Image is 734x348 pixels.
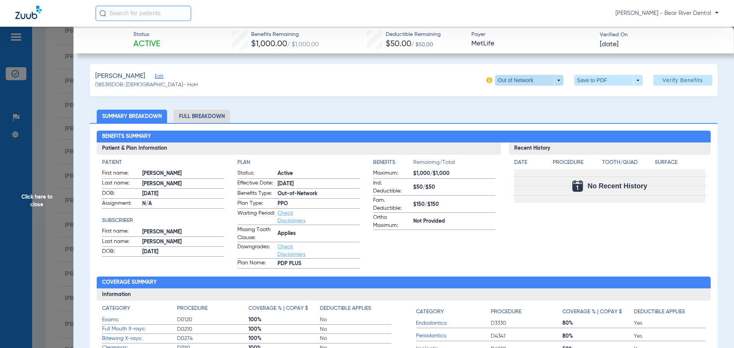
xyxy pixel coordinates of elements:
[142,248,224,256] span: [DATE]
[133,39,160,50] span: Active
[237,209,275,225] span: Waiting Period:
[142,170,224,178] span: [PERSON_NAME]
[142,238,224,246] span: [PERSON_NAME]
[102,199,140,209] span: Assignment:
[142,180,224,188] span: [PERSON_NAME]
[237,259,275,268] span: Plan Name:
[663,77,703,83] span: Verify Benefits
[373,159,413,169] app-breakdown-title: Benefits
[278,200,360,208] span: PPO
[248,304,308,312] h4: Coverage % | Copay $
[155,74,162,81] span: Edit
[237,159,360,167] app-breakdown-title: Plan
[574,75,643,86] button: Save to PDF
[97,110,167,123] li: Summary Breakdown
[142,190,224,198] span: [DATE]
[102,238,140,247] span: Last name:
[602,159,653,169] app-breakdown-title: Tooth/Quad
[634,304,705,319] app-breakdown-title: Deductible Applies
[491,332,562,340] span: D4341
[471,31,593,39] span: Payer
[133,31,160,39] span: Status
[102,316,177,324] span: Exams:
[320,304,391,315] app-breakdown-title: Deductible Applies
[248,304,320,315] app-breakdown-title: Coverage % | Copay $
[495,75,563,86] button: Out of Network
[177,304,248,315] app-breakdown-title: Procedure
[174,110,230,123] li: Full Breakdown
[278,244,305,257] a: Check Disclaimers
[553,159,599,167] h4: Procedure
[102,304,177,315] app-breakdown-title: Category
[278,260,360,268] span: PDP PLUS
[278,180,360,188] span: [DATE]
[95,71,145,81] span: [PERSON_NAME]
[562,319,634,327] span: 80%
[102,248,140,257] span: DOB:
[615,10,719,17] span: [PERSON_NAME] - Bear River Dental
[142,200,224,208] span: N/A
[278,190,360,198] span: Out-of-Network
[237,179,275,188] span: Effective Date:
[562,308,622,316] h4: Coverage % | Copay $
[491,304,562,319] app-breakdown-title: Procedure
[471,39,593,49] span: MetLife
[237,226,275,242] span: Missing Tooth Clause:
[413,183,495,191] span: $50/$50
[514,159,546,169] app-breakdown-title: Date
[99,10,106,17] img: Search Icon
[177,335,248,342] span: D0274
[102,179,140,188] span: Last name:
[102,325,177,333] span: Full Mouth X-rays:
[248,335,320,342] span: 100%
[102,217,224,225] h4: Subscriber
[413,159,495,169] span: Remaining/Total
[15,6,42,19] img: Zuub Logo
[373,169,411,178] span: Maximum:
[237,199,275,209] span: Plan Type:
[562,304,634,319] app-breakdown-title: Coverage % | Copay $
[320,325,391,333] span: No
[602,159,653,167] h4: Tooth/Quad
[96,6,191,21] input: Search for patients
[655,159,705,169] app-breakdown-title: Surface
[177,304,208,312] h4: Procedure
[278,230,360,238] span: Applies
[373,159,413,167] h4: Benefits
[653,75,712,86] button: Verify Benefits
[97,142,501,155] h3: Patient & Plan Information
[320,335,391,342] span: No
[386,31,441,39] span: Deductible Remaining
[416,319,491,327] span: Endodontics:
[177,316,248,324] span: D0120
[416,304,491,319] app-breakdown-title: Category
[278,210,305,223] a: Check Disclaimers
[411,42,433,47] span: / $50.00
[413,217,495,225] span: Not Provided
[177,325,248,333] span: D0210
[562,332,634,340] span: 80%
[416,332,491,340] span: Periodontics:
[373,179,411,195] span: Ind. Deductible:
[514,159,546,167] h4: Date
[509,142,711,155] h3: Recent History
[287,42,319,48] span: / $1,000.00
[102,189,140,199] span: DOB:
[373,214,411,230] span: Ortho Maximum:
[102,169,140,178] span: First name:
[486,77,492,83] img: info-icon
[386,40,411,48] span: $50.00
[413,170,495,178] span: $1,000/$1,000
[491,308,521,316] h4: Procedure
[655,159,705,167] h4: Surface
[102,159,224,167] h4: Patient
[373,196,411,212] span: Fam. Deductible:
[237,243,275,258] span: Downgrades:
[95,81,198,89] span: (18539) DOB: [DEMOGRAPHIC_DATA] - HoH
[696,311,734,348] iframe: Chat Widget
[237,169,275,178] span: Status:
[320,316,391,324] span: No
[634,308,685,316] h4: Deductible Applies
